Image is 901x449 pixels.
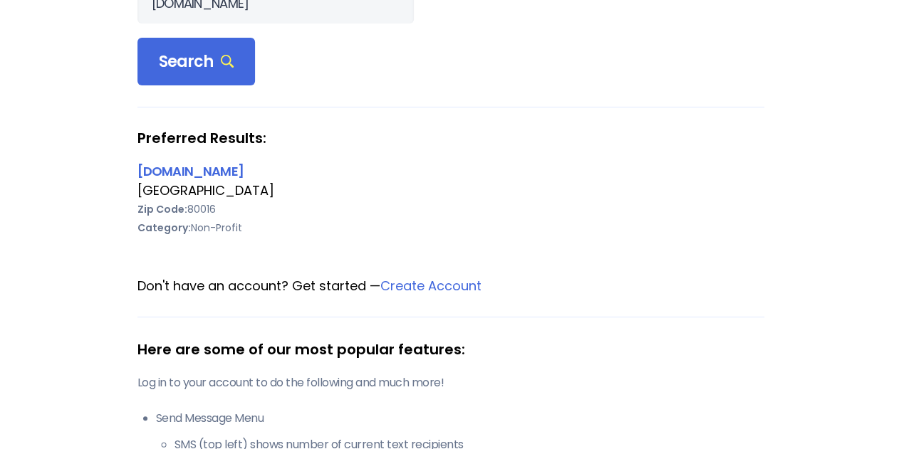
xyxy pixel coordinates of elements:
strong: Preferred Results: [137,129,764,147]
div: [DOMAIN_NAME] [137,162,764,181]
div: Non-Profit [137,218,764,237]
p: Log in to your account to do the following and much more! [137,374,764,391]
a: Create Account [380,277,481,295]
div: Search [137,38,256,86]
b: Zip Code: [137,202,187,216]
a: [DOMAIN_NAME] [137,162,244,180]
div: 80016 [137,200,764,218]
span: Search [159,52,234,72]
div: Here are some of our most popular features: [137,339,764,360]
b: Category: [137,221,191,235]
div: [GEOGRAPHIC_DATA] [137,181,764,200]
